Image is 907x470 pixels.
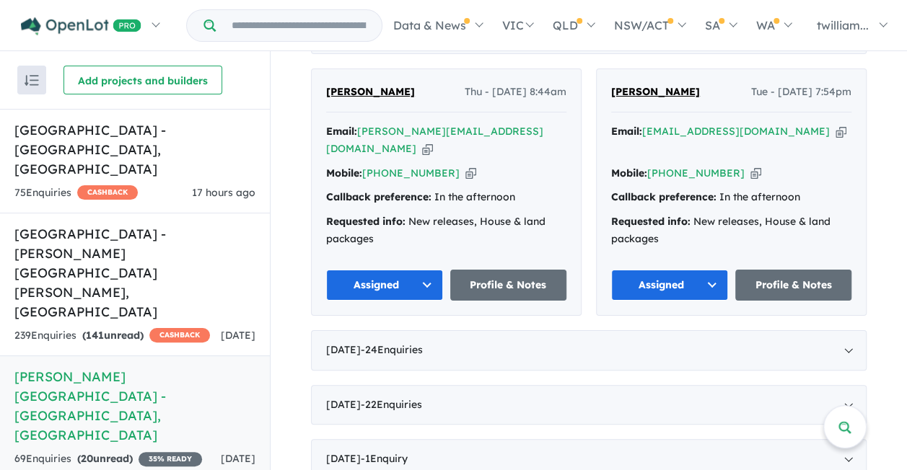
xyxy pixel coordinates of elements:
span: 141 [86,329,104,342]
a: [PERSON_NAME][EMAIL_ADDRESS][DOMAIN_NAME] [326,125,543,155]
strong: Callback preference: [611,190,717,203]
strong: ( unread) [77,452,133,465]
span: twilliam... [817,18,869,32]
button: Copy [750,166,761,181]
div: [DATE] [311,385,867,425]
span: Tue - [DATE] 7:54pm [751,84,851,101]
h5: [GEOGRAPHIC_DATA] - [GEOGRAPHIC_DATA] , [GEOGRAPHIC_DATA] [14,120,255,179]
span: [PERSON_NAME] [326,85,415,98]
a: [EMAIL_ADDRESS][DOMAIN_NAME] [642,125,830,138]
span: [DATE] [221,452,255,465]
strong: Callback preference: [326,190,431,203]
div: 239 Enquir ies [14,327,210,345]
span: 20 [81,452,93,465]
button: Assigned [326,270,443,301]
strong: Email: [326,125,357,138]
span: - 22 Enquir ies [361,398,422,411]
h5: [PERSON_NAME][GEOGRAPHIC_DATA] - [GEOGRAPHIC_DATA] , [GEOGRAPHIC_DATA] [14,367,255,445]
button: Copy [836,124,846,139]
button: Add projects and builders [63,66,222,94]
a: [PHONE_NUMBER] [647,167,745,179]
span: [PERSON_NAME] [611,85,700,98]
div: 75 Enquir ies [14,185,138,202]
span: - 1 Enquir y [361,452,408,465]
span: CASHBACK [77,185,138,200]
a: Profile & Notes [735,270,852,301]
span: 17 hours ago [192,186,255,199]
button: Copy [465,166,476,181]
span: 35 % READY [139,452,202,466]
a: [PHONE_NUMBER] [362,167,460,179]
input: Try estate name, suburb, builder or developer [219,10,379,41]
div: In the afternoon [611,189,851,206]
strong: Email: [611,125,642,138]
span: - 24 Enquir ies [361,343,423,356]
a: [PERSON_NAME] [326,84,415,101]
img: Openlot PRO Logo White [21,17,141,35]
span: [DATE] [221,329,255,342]
strong: ( unread) [82,329,144,342]
button: Copy [422,141,433,156]
div: In the afternoon [326,189,566,206]
strong: Requested info: [611,215,691,228]
h5: [GEOGRAPHIC_DATA] - [PERSON_NAME][GEOGRAPHIC_DATA][PERSON_NAME] , [GEOGRAPHIC_DATA] [14,224,255,322]
div: 69 Enquir ies [14,451,202,468]
div: New releases, House & land packages [611,213,851,248]
button: Assigned [611,270,728,301]
span: Thu - [DATE] 8:44am [465,84,566,101]
div: [DATE] [311,330,867,371]
div: New releases, House & land packages [326,213,566,248]
strong: Mobile: [611,167,647,179]
a: Profile & Notes [450,270,567,301]
img: sort.svg [25,75,39,86]
strong: Mobile: [326,167,362,179]
a: [PERSON_NAME] [611,84,700,101]
span: CASHBACK [149,328,210,342]
strong: Requested info: [326,215,406,228]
